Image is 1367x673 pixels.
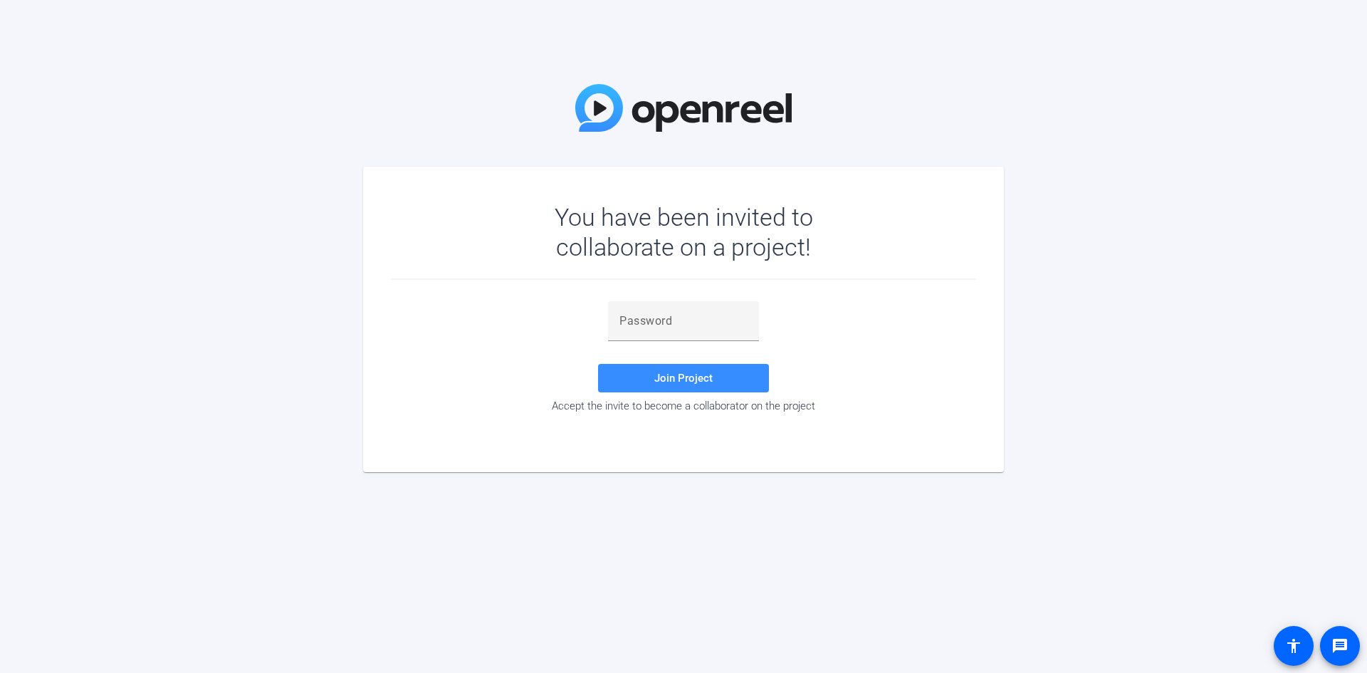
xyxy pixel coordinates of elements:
[598,364,769,392] button: Join Project
[513,202,854,262] div: You have been invited to collaborate on a project!
[654,372,713,385] span: Join Project
[575,84,792,132] img: OpenReel Logo
[392,400,975,412] div: Accept the invite to become a collaborator on the project
[1331,637,1348,654] mat-icon: message
[1285,637,1302,654] mat-icon: accessibility
[619,313,748,330] input: Password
